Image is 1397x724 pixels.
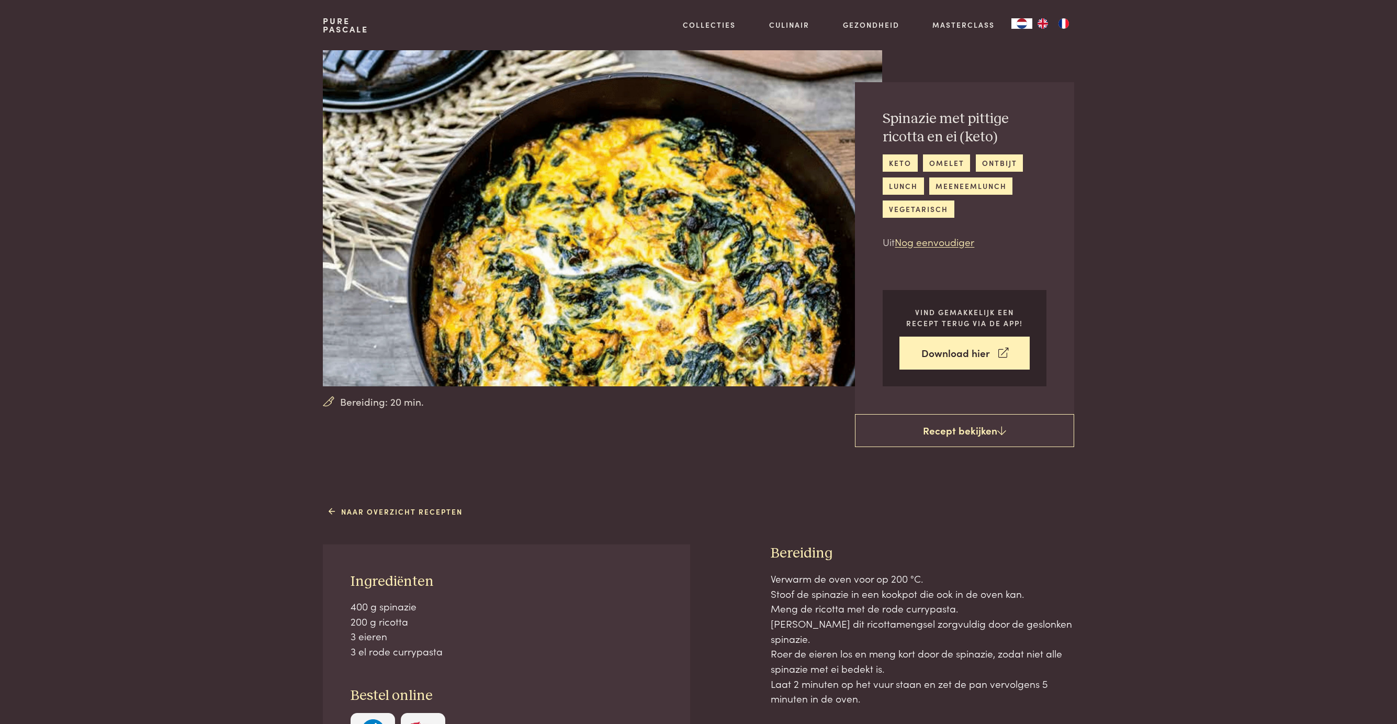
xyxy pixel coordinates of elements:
[929,177,1012,195] a: meeneemlunch
[351,574,434,589] span: Ingrediënten
[1011,18,1032,29] div: Language
[883,177,923,195] a: lunch
[683,19,736,30] a: Collecties
[771,571,1074,706] p: Verwarm de oven voor op 200 °C. Stoof de spinazie in een kookpot die ook in de oven kan. Meng de ...
[883,235,1046,250] p: Uit
[883,110,1046,146] h2: Spinazie met pittige ricotta en ei (keto)
[771,544,1074,563] h3: Bereiding
[883,154,917,172] a: keto
[1011,18,1074,29] aside: Language selected: Nederlands
[899,337,1030,370] a: Download hier
[351,599,662,659] p: 400 g spinazie 200 g ricotta 3 eieren 3 el rode currypasta
[1032,18,1053,29] a: EN
[932,19,995,30] a: Masterclass
[1032,18,1074,29] ul: Language list
[1011,18,1032,29] a: NL
[976,154,1023,172] a: ontbijt
[883,201,954,218] a: vegetarisch
[769,19,809,30] a: Culinair
[323,17,368,34] a: PurePascale
[899,307,1030,328] p: Vind gemakkelijk een recept terug via de app!
[340,394,424,409] span: Bereiding: 20 min.
[843,19,899,30] a: Gezondheid
[923,154,970,172] a: omelet
[855,414,1074,448] a: Recept bekijken
[1053,18,1074,29] a: FR
[323,50,882,386] img: Spinazie met pittige ricotta en ei (keto)
[895,235,974,249] a: Nog eenvoudiger
[351,687,662,705] h3: Bestel online
[329,506,463,517] a: Naar overzicht recepten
